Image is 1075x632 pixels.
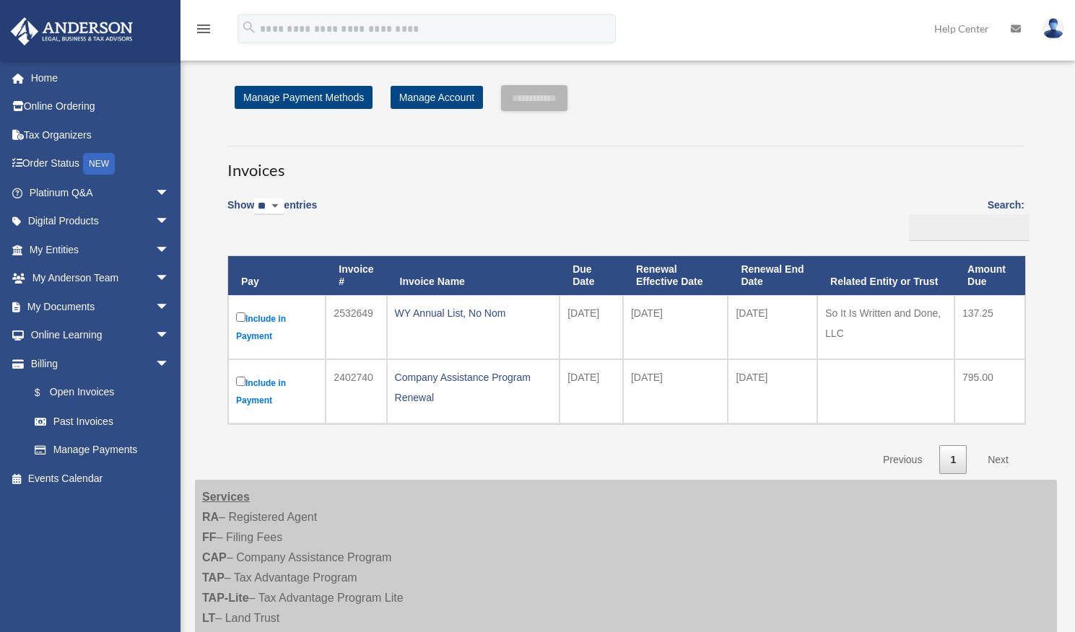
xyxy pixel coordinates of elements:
div: WY Annual List, No Nom [395,303,552,323]
td: 2402740 [326,359,386,423]
a: Next [977,445,1019,475]
i: menu [195,20,212,38]
a: $Open Invoices [20,378,177,408]
a: Billingarrow_drop_down [10,349,184,378]
strong: TAP-Lite [202,592,249,604]
strong: LT [202,612,215,624]
span: $ [43,384,50,402]
a: Manage Account [391,86,483,109]
span: arrow_drop_down [155,264,184,294]
a: Platinum Q&Aarrow_drop_down [10,178,191,207]
td: 2532649 [326,295,386,359]
h3: Invoices [227,146,1024,182]
a: My Entitiesarrow_drop_down [10,235,191,264]
a: Previous [872,445,933,475]
a: Events Calendar [10,464,191,493]
strong: FF [202,531,217,543]
strong: RA [202,511,219,523]
th: Renewal Effective Date: activate to sort column ascending [623,256,728,295]
span: arrow_drop_down [155,178,184,208]
label: Include in Payment [236,310,318,345]
img: Anderson Advisors Platinum Portal [6,17,137,45]
a: 1 [939,445,967,475]
a: Digital Productsarrow_drop_down [10,207,191,236]
td: [DATE] [560,295,623,359]
a: Manage Payment Methods [235,86,373,109]
th: Invoice #: activate to sort column ascending [326,256,386,295]
td: [DATE] [560,359,623,423]
th: Renewal End Date: activate to sort column ascending [728,256,817,295]
span: arrow_drop_down [155,292,184,322]
span: arrow_drop_down [155,207,184,237]
a: Online Ordering [10,92,191,121]
th: Related Entity or Trust: activate to sort column ascending [817,256,954,295]
td: [DATE] [623,295,728,359]
a: Home [10,63,191,92]
a: My Anderson Teamarrow_drop_down [10,264,191,293]
select: Showentries [254,198,284,215]
label: Search: [904,196,1024,241]
img: User Pic [1043,18,1064,39]
a: Tax Organizers [10,120,191,149]
td: [DATE] [728,359,817,423]
td: 795.00 [954,359,1025,423]
th: Invoice Name: activate to sort column ascending [387,256,560,295]
i: search [241,19,257,35]
div: Company Assistance Program Renewal [395,367,552,408]
a: Online Learningarrow_drop_down [10,321,191,350]
span: arrow_drop_down [155,321,184,351]
td: [DATE] [623,359,728,423]
span: arrow_drop_down [155,235,184,265]
input: Search: [909,214,1030,242]
th: Pay: activate to sort column descending [228,256,326,295]
a: My Documentsarrow_drop_down [10,292,191,321]
strong: CAP [202,551,227,563]
td: So It Is Written and Done, LLC [817,295,954,359]
th: Due Date: activate to sort column ascending [560,256,623,295]
span: arrow_drop_down [155,349,184,379]
td: [DATE] [728,295,817,359]
label: Show entries [227,196,317,229]
div: NEW [83,153,115,175]
a: Order StatusNEW [10,149,191,179]
a: menu [195,25,212,38]
input: Include in Payment [236,312,245,322]
th: Amount Due: activate to sort column ascending [954,256,1025,295]
strong: TAP [202,571,225,584]
a: Past Invoices [20,407,184,436]
a: Manage Payments [20,436,184,465]
td: 137.25 [954,295,1025,359]
input: Include in Payment [236,377,245,386]
strong: Services [202,491,250,503]
label: Include in Payment [236,374,318,409]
